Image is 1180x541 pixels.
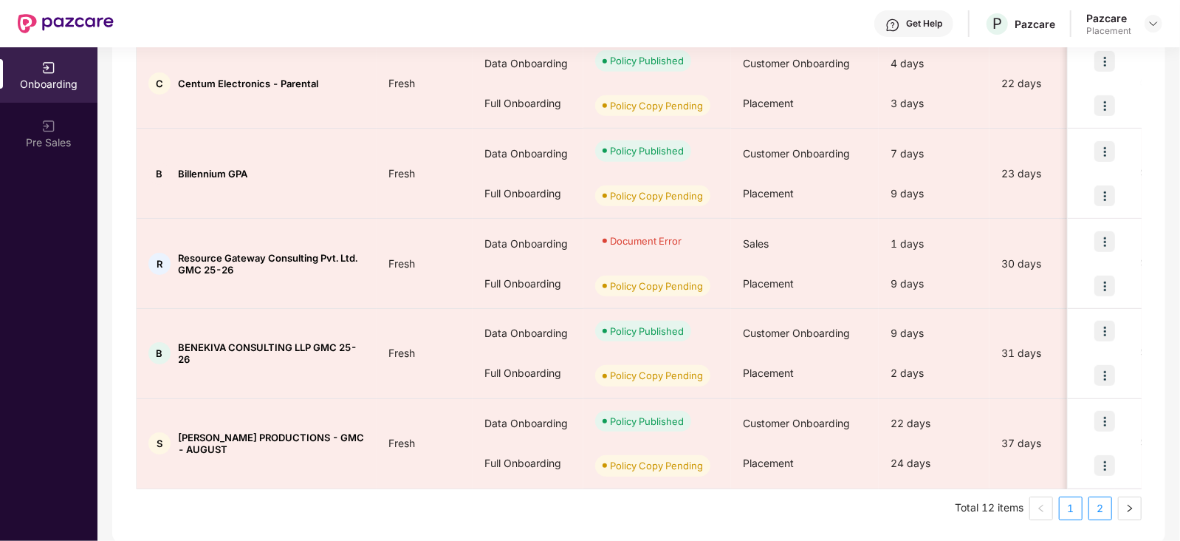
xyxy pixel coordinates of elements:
span: Placement [743,457,794,469]
button: right [1118,497,1142,520]
div: Policy Published [610,143,684,158]
div: Full Onboarding [473,443,583,483]
span: Placement [743,187,794,200]
span: Fresh [377,257,427,270]
div: Get Help [906,18,942,30]
button: left [1029,497,1053,520]
div: Policy Published [610,53,684,68]
div: 24 days [879,443,989,483]
span: Customer Onboarding [743,417,850,429]
div: Full Onboarding [473,174,583,214]
div: 9 days [879,313,989,353]
span: Fresh [377,347,427,359]
div: Full Onboarding [473,353,583,393]
div: B [148,163,171,185]
img: icon [1094,276,1115,296]
img: svg+xml;base64,PHN2ZyBpZD0iSGVscC0zMngzMiIgeG1sbnM9Imh0dHA6Ly93d3cudzMub3JnLzIwMDAvc3ZnIiB3aWR0aD... [885,18,900,33]
img: svg+xml;base64,PHN2ZyB3aWR0aD0iMjAiIGhlaWdodD0iMjAiIHZpZXdCb3g9IjAgMCAyMCAyMCIgZmlsbD0ibm9uZSIgeG... [41,119,56,134]
span: Billennium GPA [178,168,247,180]
img: icon [1094,95,1115,116]
div: 31 days [989,345,1115,361]
span: Fresh [377,77,427,89]
img: icon [1094,455,1115,476]
div: 3 days [879,84,989,123]
div: S [148,432,171,455]
li: 2 [1088,497,1112,520]
div: Data Onboarding [473,134,583,174]
div: Full Onboarding [473,264,583,304]
div: 22 days [989,75,1115,92]
div: Policy Copy Pending [610,98,703,113]
div: 9 days [879,264,989,304]
div: Data Onboarding [473,313,583,353]
a: 1 [1060,497,1082,520]
span: Placement [743,367,794,379]
img: icon [1094,411,1115,432]
div: Policy Published [610,324,684,338]
div: Placement [1086,25,1131,37]
span: Customer Onboarding [743,57,850,69]
img: icon [1094,186,1115,206]
span: P [992,15,1002,33]
img: icon [1094,51,1115,72]
img: svg+xml;base64,PHN2ZyBpZD0iRHJvcGRvd24tMzJ4MzIiIHhtbG5zPSJodHRwOi8vd3d3LnczLm9yZy8yMDAwL3N2ZyIgd2... [1148,18,1159,30]
img: icon [1094,231,1115,252]
div: 2 days [879,353,989,393]
div: Policy Copy Pending [610,458,703,473]
div: Policy Copy Pending [610,279,703,293]
span: Placement [743,97,794,109]
div: 4 days [879,44,989,84]
span: [PERSON_NAME] PRODUCTIONS - GMC - AUGUST [178,432,365,455]
div: Policy Copy Pending [610,368,703,383]
img: New Pazcare Logo [18,14,114,33]
div: R [148,253,171,275]
li: Previous Page [1029,497,1053,520]
img: icon [1094,365,1115,386]
li: Next Page [1118,497,1142,520]
div: Full Onboarding [473,84,583,123]
div: 37 days [989,435,1115,452]
span: Centum Electronics - Parental [178,78,318,89]
div: Policy Copy Pending [610,188,703,203]
img: icon [1094,141,1115,162]
span: left [1037,504,1046,513]
img: svg+xml;base64,PHN2ZyB3aWR0aD0iMjAiIGhlaWdodD0iMjAiIHZpZXdCb3g9IjAgMCAyMCAyMCIgZmlsbD0ibm9uZSIgeG... [41,61,56,75]
div: 30 days [989,256,1115,272]
span: Fresh [377,437,427,449]
div: C [148,72,171,95]
span: Placement [743,277,794,290]
div: Policy Published [610,414,684,429]
div: 1 days [879,224,989,264]
span: right [1125,504,1134,513]
span: Customer Onboarding [743,327,850,339]
li: 1 [1059,497,1083,520]
div: 9 days [879,174,989,214]
img: icon [1094,321,1115,341]
span: BENEKIVA CONSULTING LLP GMC 25-26 [178,341,365,365]
div: Data Onboarding [473,44,583,84]
span: Sales [743,237,769,250]
a: 2 [1089,497,1111,520]
span: Resource Gateway Consulting Pvt. Ltd. GMC 25-26 [178,252,365,276]
div: 7 days [879,134,989,174]
div: 23 days [989,166,1115,182]
div: Pazcare [1015,17,1055,31]
div: Data Onboarding [473,404,583,443]
div: Pazcare [1086,11,1131,25]
div: 22 days [879,404,989,443]
span: Fresh [377,167,427,180]
div: Data Onboarding [473,224,583,264]
div: B [148,342,171,364]
span: Customer Onboarding [743,147,850,160]
li: Total 12 items [955,497,1023,520]
div: Document Error [610,234,682,248]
